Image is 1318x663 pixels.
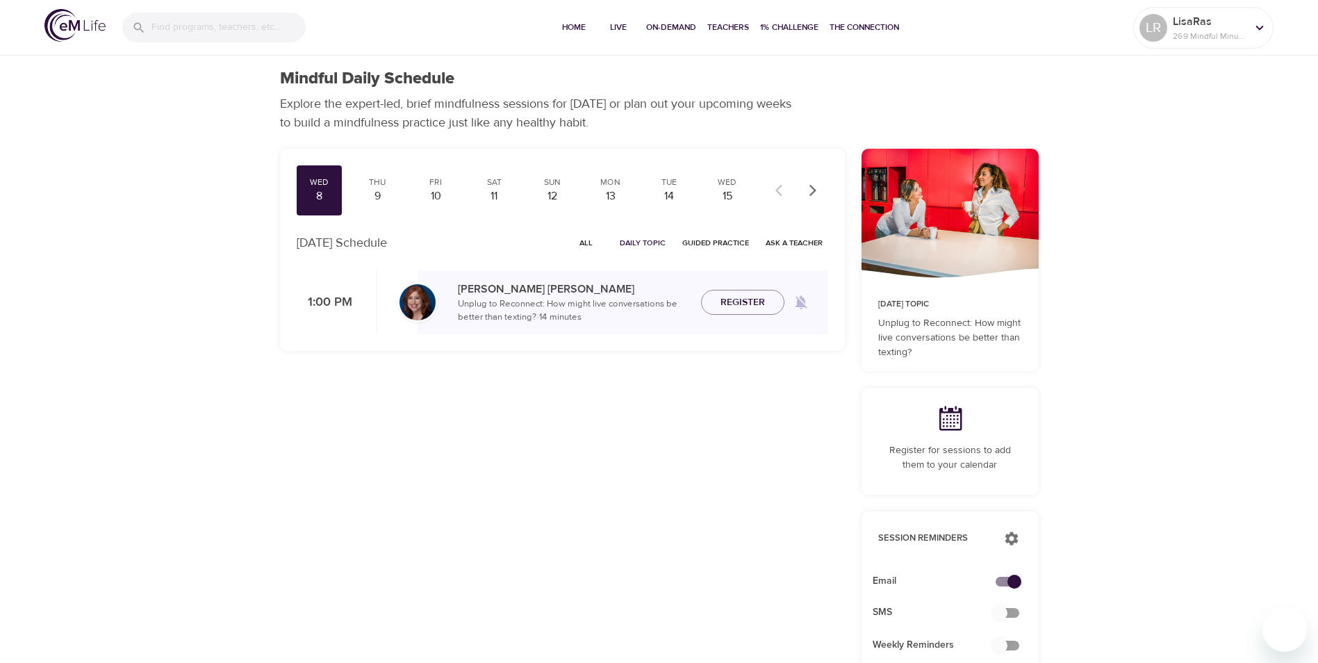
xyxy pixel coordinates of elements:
div: 15 [710,188,745,204]
p: 1:00 PM [297,293,352,312]
span: Live [602,20,635,35]
p: [PERSON_NAME] [PERSON_NAME] [458,281,690,297]
span: Guided Practice [682,236,749,249]
p: Register for sessions to add them to your calendar [878,443,1022,473]
span: The Connection [830,20,899,35]
span: SMS [873,605,1005,620]
button: Guided Practice [677,232,755,254]
span: Ask a Teacher [766,236,823,249]
div: LR [1139,14,1167,42]
p: Unplug to Reconnect: How might live conversations be better than texting? [878,316,1022,360]
img: logo [44,9,106,42]
p: [DATE] Topic [878,298,1022,311]
div: 14 [652,188,686,204]
h1: Mindful Daily Schedule [280,69,454,89]
button: Ask a Teacher [760,232,828,254]
div: Thu [360,177,395,188]
div: Fri [418,177,453,188]
span: Remind me when a class goes live every Wednesday at 1:00 PM [784,286,818,319]
div: Wed [302,177,337,188]
img: Elaine_Smookler-min.jpg [399,284,436,320]
button: Daily Topic [614,232,671,254]
p: Session Reminders [878,532,990,546]
div: Tue [652,177,686,188]
span: Teachers [707,20,749,35]
p: LisaRas [1173,13,1246,30]
span: All [570,236,603,249]
span: Home [557,20,591,35]
p: Explore the expert-led, brief mindfulness sessions for [DATE] or plan out your upcoming weeks to ... [280,95,801,132]
input: Find programs, teachers, etc... [151,13,306,42]
div: 13 [593,188,628,204]
button: All [564,232,609,254]
div: Sun [535,177,570,188]
p: [DATE] Schedule [297,234,387,252]
div: 8 [302,188,337,204]
span: Register [720,294,765,311]
div: 9 [360,188,395,204]
span: Email [873,574,1005,589]
div: Wed [710,177,745,188]
div: Mon [593,177,628,188]
span: Weekly Reminders [873,638,1005,653]
p: Unplug to Reconnect: How might live conversations be better than texting? · 14 minutes [458,297,690,325]
div: Sat [477,177,511,188]
p: 269 Mindful Minutes [1173,30,1246,42]
span: On-Demand [646,20,696,35]
div: 12 [535,188,570,204]
span: 1% Challenge [760,20,818,35]
span: Daily Topic [620,236,666,249]
button: Register [701,290,784,316]
div: 11 [477,188,511,204]
div: 10 [418,188,453,204]
iframe: Button to launch messaging window [1262,607,1307,652]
